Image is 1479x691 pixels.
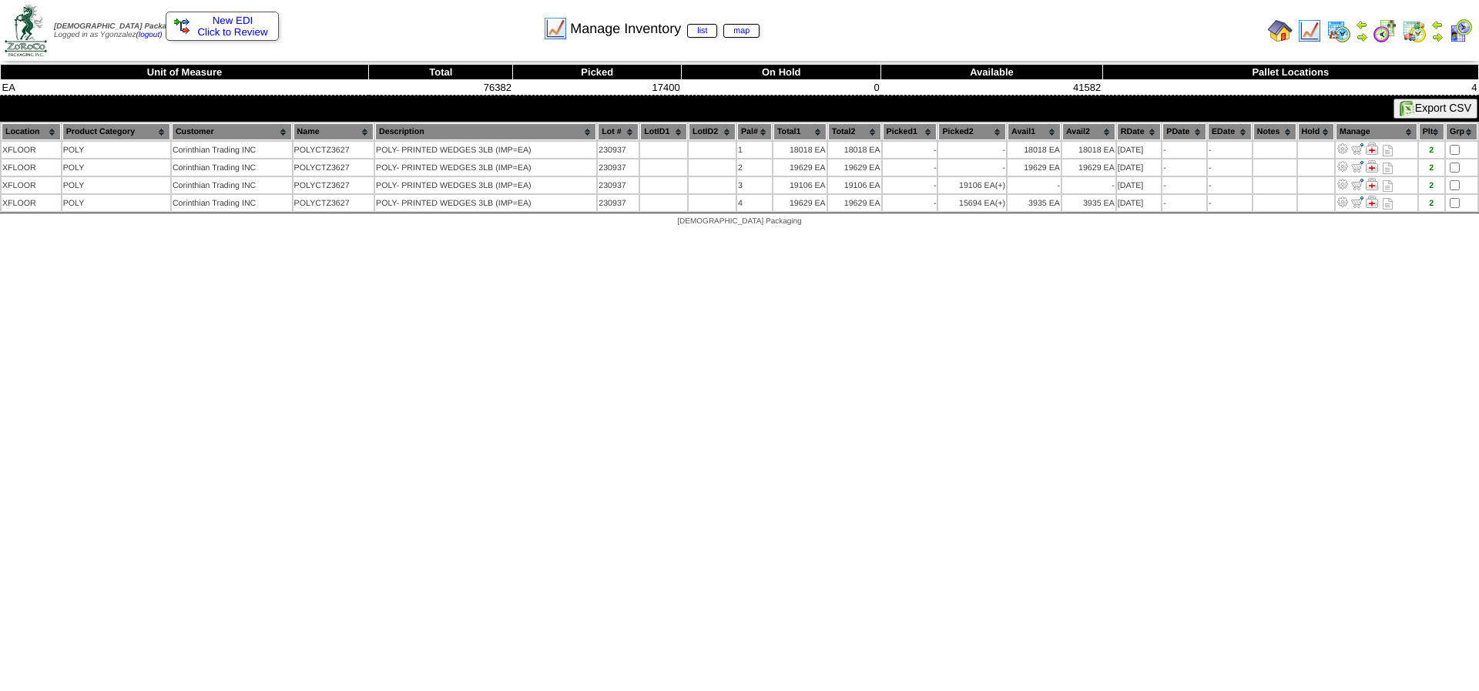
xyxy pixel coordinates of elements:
[62,177,170,193] td: POLY
[174,18,189,34] img: ediSmall.gif
[1356,31,1368,43] img: arrowright.gif
[1298,123,1335,140] th: Hold
[883,195,937,211] td: -
[689,123,736,140] th: LotID2
[543,16,568,41] img: line_graph.gif
[1117,177,1162,193] td: [DATE]
[1162,195,1206,211] td: -
[293,177,374,193] td: POLYCTZ3627
[1062,195,1115,211] td: 3935 EA
[172,142,292,158] td: Corinthian Trading INC
[54,22,183,31] span: [DEMOGRAPHIC_DATA] Packaging
[881,80,1102,96] td: 41582
[293,142,374,158] td: POLYCTZ3627
[570,21,760,37] span: Manage Inventory
[369,80,513,96] td: 76382
[1336,143,1349,155] img: Adjust
[682,65,881,80] th: On Hold
[2,142,61,158] td: XFLOOR
[513,80,682,96] td: 17400
[883,123,937,140] th: Picked1
[682,80,881,96] td: 0
[723,24,760,38] a: map
[1297,18,1322,43] img: line_graph.gif
[938,123,1006,140] th: Picked2
[737,177,772,193] td: 3
[62,159,170,176] td: POLY
[62,123,170,140] th: Product Category
[1336,196,1349,208] img: Adjust
[293,123,374,140] th: Name
[1431,18,1444,31] img: arrowleft.gif
[598,159,639,176] td: 230937
[369,65,513,80] th: Total
[1326,18,1351,43] img: calendarprod.gif
[1420,181,1444,190] div: 2
[1351,160,1363,173] img: Move
[172,195,292,211] td: Corinthian Trading INC
[62,195,170,211] td: POLY
[1102,65,1478,80] th: Pallet Locations
[1356,18,1368,31] img: arrowleft.gif
[174,15,270,38] a: New EDI Click to Review
[828,159,881,176] td: 19629 EA
[1351,143,1363,155] img: Move
[2,123,61,140] th: Location
[2,177,61,193] td: XFLOOR
[828,195,881,211] td: 19629 EA
[1,80,369,96] td: EA
[1253,123,1296,140] th: Notes
[1117,159,1162,176] td: [DATE]
[938,159,1006,176] td: -
[54,22,183,39] span: Logged in as Ygonzalez
[2,159,61,176] td: XFLOOR
[1008,159,1061,176] td: 19629 EA
[828,142,881,158] td: 18018 EA
[1383,180,1393,192] i: Note
[5,5,47,56] img: zoroco-logo-small.webp
[773,123,827,140] th: Total1
[1351,178,1363,190] img: Move
[1162,159,1206,176] td: -
[995,181,1005,190] div: (+)
[1402,18,1427,43] img: calendarinout.gif
[1162,142,1206,158] td: -
[1336,160,1349,173] img: Adjust
[1062,123,1115,140] th: Avail2
[1208,142,1252,158] td: -
[1062,142,1115,158] td: 18018 EA
[598,142,639,158] td: 230937
[737,195,772,211] td: 4
[375,123,596,140] th: Description
[1446,123,1477,140] th: Grp
[172,123,292,140] th: Customer
[513,65,682,80] th: Picked
[938,142,1006,158] td: -
[1208,159,1252,176] td: -
[1008,142,1061,158] td: 18018 EA
[1162,177,1206,193] td: -
[883,159,937,176] td: -
[375,177,596,193] td: POLY- PRINTED WEDGES 3LB (IMP=EA)
[1400,101,1415,116] img: excel.gif
[2,195,61,211] td: XFLOOR
[1268,18,1293,43] img: home.gif
[1117,123,1162,140] th: RDate
[995,199,1005,208] div: (+)
[213,15,253,26] span: New EDI
[687,24,717,38] a: list
[1336,178,1349,190] img: Adjust
[737,142,772,158] td: 1
[1117,142,1162,158] td: [DATE]
[1383,145,1393,156] i: Note
[773,177,827,193] td: 19106 EA
[1008,177,1061,193] td: -
[938,177,1006,193] td: 19106 EA
[1351,196,1363,208] img: Move
[640,123,687,140] th: LotID1
[1062,177,1115,193] td: -
[62,142,170,158] td: POLY
[883,142,937,158] td: -
[1008,123,1061,140] th: Avail1
[1336,123,1417,140] th: Manage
